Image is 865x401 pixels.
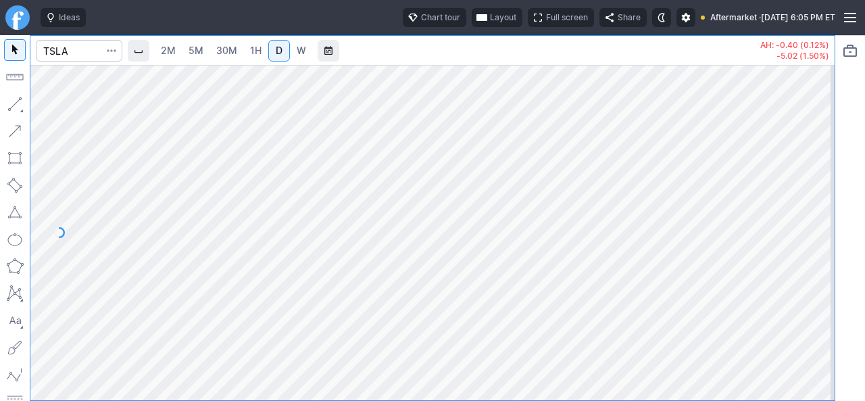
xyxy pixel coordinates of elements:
[4,283,26,304] button: XABCD
[421,11,460,24] span: Chart tour
[4,120,26,142] button: Arrow
[710,11,761,24] span: Aftermarket ·
[102,40,121,62] button: Search
[4,147,26,169] button: Rectangle
[4,310,26,331] button: Text
[760,52,829,60] p: -5.02 (1.50%)
[59,11,80,24] span: Ideas
[4,66,26,88] button: Measure
[599,8,647,27] button: Share
[4,229,26,250] button: Ellipse
[182,40,209,62] a: 5M
[318,40,339,62] button: Range
[210,40,243,62] a: 30M
[676,8,695,27] button: Settings
[490,11,516,24] span: Layout
[41,8,86,27] button: Ideas
[4,39,26,61] button: Mouse
[760,41,829,49] p: AH: -0.40 (0.12%)
[128,40,149,62] button: Interval
[268,40,290,62] a: D
[4,256,26,277] button: Polygon
[189,45,203,56] span: 5M
[5,5,30,30] a: Finviz.com
[276,45,282,56] span: D
[403,8,466,27] button: Chart tour
[161,45,176,56] span: 2M
[472,8,522,27] button: Layout
[4,202,26,223] button: Triangle
[244,40,268,62] a: 1H
[528,8,594,27] button: Full screen
[250,45,262,56] span: 1H
[839,40,861,62] button: Portfolio watchlist
[4,174,26,196] button: Rotated rectangle
[36,40,122,62] input: Search
[761,11,835,24] span: [DATE] 6:05 PM ET
[297,45,306,56] span: W
[4,364,26,385] button: Elliott waves
[291,40,312,62] a: W
[216,45,237,56] span: 30M
[618,11,641,24] span: Share
[546,11,588,24] span: Full screen
[652,8,671,27] button: Toggle dark mode
[155,40,182,62] a: 2M
[4,337,26,358] button: Brush
[4,93,26,115] button: Line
